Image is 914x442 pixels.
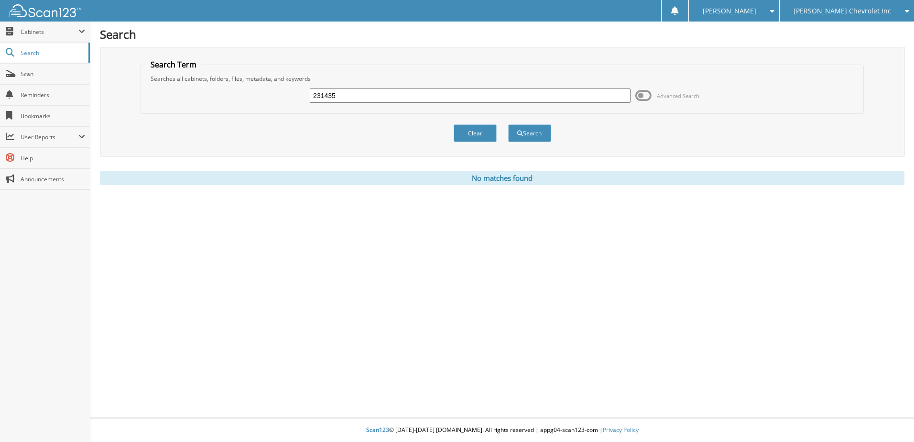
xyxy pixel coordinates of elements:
span: Bookmarks [21,112,85,120]
span: Search [21,49,84,57]
div: © [DATE]-[DATE] [DOMAIN_NAME]. All rights reserved | appg04-scan123-com | [90,419,914,442]
span: Advanced Search [657,92,699,99]
button: Search [508,124,551,142]
img: scan123-logo-white.svg [10,4,81,17]
span: User Reports [21,133,78,141]
span: Help [21,154,85,162]
span: Scan [21,70,85,78]
button: Clear [454,124,497,142]
iframe: Chat Widget [866,396,914,442]
legend: Search Term [146,59,201,70]
div: Searches all cabinets, folders, files, metadata, and keywords [146,75,859,83]
span: Announcements [21,175,85,183]
span: [PERSON_NAME] [703,8,756,14]
div: No matches found [100,171,904,185]
span: Reminders [21,91,85,99]
a: Privacy Policy [603,426,639,434]
h1: Search [100,26,904,42]
span: Cabinets [21,28,78,36]
span: Scan123 [366,426,389,434]
span: [PERSON_NAME] Chevrolet Inc [794,8,891,14]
